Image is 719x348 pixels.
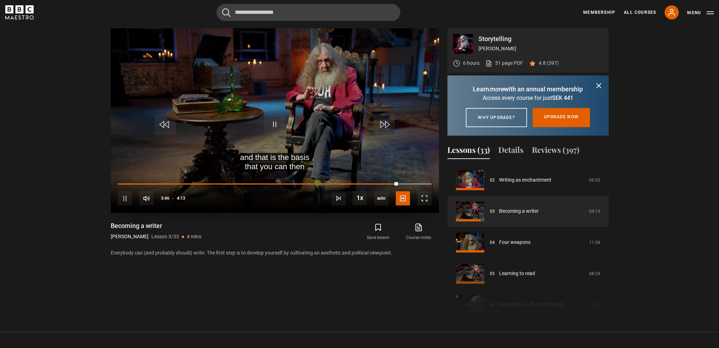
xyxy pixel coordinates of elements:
[111,233,149,240] p: [PERSON_NAME]
[456,84,600,94] p: Learn with an annual membership
[485,59,523,67] a: 51 page PDF
[583,9,615,16] a: Membership
[489,85,504,93] i: more
[172,196,174,201] span: -
[539,59,559,67] p: 4.8 (397)
[111,249,439,257] p: Everybody can (and probably should) write. The first step is to develop yourself by cultivating a...
[456,94,600,102] p: Access every course for just
[687,9,714,16] button: Toggle navigation
[161,192,169,205] span: 3:46
[498,144,523,159] button: Details
[374,191,388,205] div: Current quality: 720p
[499,207,539,215] a: Becoming a writer
[552,95,573,101] span: SEK 441
[417,191,431,205] button: Fullscreen
[533,108,590,127] a: Upgrade now
[358,222,398,242] button: Save lesson
[151,233,179,240] p: Lesson 3/33
[499,239,530,246] a: Four weapons
[398,222,439,242] a: Course notes
[532,144,579,159] button: Reviews (397)
[499,270,535,277] a: Learning to read
[216,4,400,21] input: Search
[624,9,656,16] a: All Courses
[118,183,431,185] div: Progress Bar
[331,191,346,205] button: Next Lesson
[5,5,34,19] svg: BBC Maestro
[187,233,201,240] p: 4 mins
[499,176,551,184] a: Writing as enchantment
[466,108,527,127] a: Why upgrade?
[353,191,367,205] button: Playback Rate
[118,191,132,205] button: Pause
[139,191,153,205] button: Mute
[374,191,388,205] span: auto
[111,222,201,230] h1: Becoming a writer
[396,191,410,205] button: Captions
[111,28,439,213] video-js: Video Player
[479,36,603,42] p: Storytelling
[222,8,231,17] button: Submit the search query
[447,144,490,159] button: Lessons (33)
[463,59,480,67] p: 6 hours
[177,192,185,205] span: 4:13
[479,45,603,52] p: [PERSON_NAME]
